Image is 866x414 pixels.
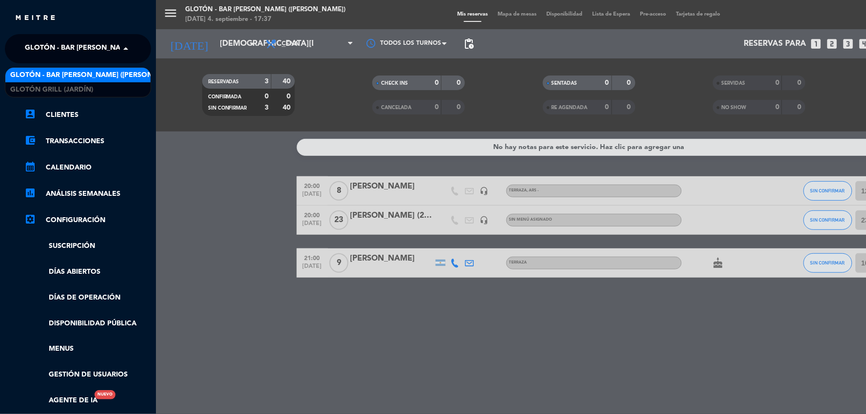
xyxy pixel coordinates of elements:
a: assessmentANÁLISIS SEMANALES [24,188,151,200]
i: calendar_month [24,161,36,172]
i: settings_applications [24,213,36,225]
a: Días abiertos [24,266,151,278]
a: Gestión de usuarios [24,369,151,380]
div: Nuevo [95,390,115,399]
i: account_balance_wallet [24,134,36,146]
span: pending_actions [463,38,475,50]
a: Configuración [24,214,151,226]
span: Glotón - Bar [PERSON_NAME] ([PERSON_NAME]) [10,70,181,81]
a: calendar_monthCalendario [24,162,151,173]
a: Menus [24,343,151,355]
img: MEITRE [15,15,56,22]
span: Glotón - Bar [PERSON_NAME] ([PERSON_NAME]) [25,38,195,59]
a: account_balance_walletTransacciones [24,135,151,147]
a: Suscripción [24,241,151,252]
i: account_box [24,108,36,120]
i: assessment [24,187,36,199]
span: Glotón Grill (Jardín) [10,84,93,95]
a: Disponibilidad pública [24,318,151,329]
a: account_boxClientes [24,109,151,121]
a: Días de Operación [24,292,151,303]
a: Agente de IANuevo [24,395,97,406]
